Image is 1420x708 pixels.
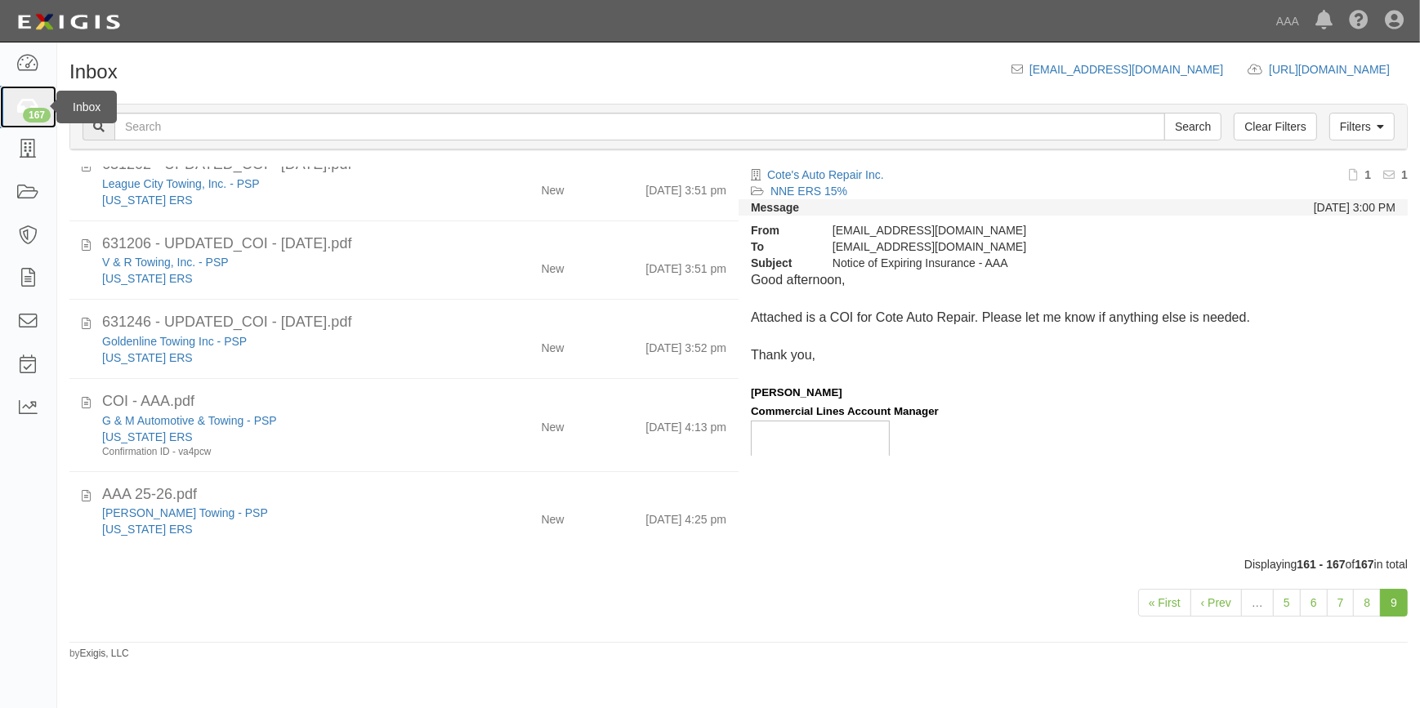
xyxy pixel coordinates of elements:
[102,521,456,537] div: Texas ERS
[1029,63,1223,76] a: [EMAIL_ADDRESS][DOMAIN_NAME]
[541,412,564,435] div: New
[1380,589,1408,617] a: 9
[102,506,268,519] a: [PERSON_NAME] Towing - PSP
[739,222,820,238] strong: From
[645,176,726,198] div: [DATE] 3:51 pm
[541,505,564,528] div: New
[1349,11,1369,31] i: Help Center - Complianz
[1297,558,1346,571] b: 161 - 167
[102,272,193,285] a: [US_STATE] ERS
[739,238,820,255] strong: To
[102,194,193,207] a: [US_STATE] ERS
[102,505,456,521] div: Ridgeway Towing - PSP
[751,421,890,479] img: A black text on a white background Description automatically generated
[767,168,884,181] a: Cote's Auto Repair Inc.
[1314,199,1395,216] div: [DATE] 3:00 PM
[751,309,1395,327] p: Attached is a COI for Cote Auto Repair. Please let me know if anything else is needed.
[541,333,564,356] div: New
[102,333,456,350] div: Goldenline Towing Inc - PSP
[645,254,726,277] div: [DATE] 3:51 pm
[645,333,726,356] div: [DATE] 3:52 pm
[1164,113,1221,140] input: Search
[102,234,726,255] div: 631206 - UPDATED_COI - 8.15.2026.pdf
[102,351,193,364] a: [US_STATE] ERS
[102,430,193,443] a: [US_STATE] ERS
[102,523,193,536] a: [US_STATE] ERS
[102,412,456,429] div: G & M Automotive & Towing - PSP
[102,254,456,270] div: V & R Towing, Inc. - PSP
[1300,589,1328,617] a: 6
[1268,5,1307,38] a: AAA
[820,238,1228,255] div: agreement-te4r9v@ace.complianz.com
[102,391,726,412] div: COI - AAA.pdf
[751,386,842,399] span: [PERSON_NAME]
[69,647,129,661] small: by
[1138,589,1191,617] a: « First
[102,350,456,366] div: Texas ERS
[1364,168,1371,181] b: 1
[739,255,820,271] strong: Subject
[102,192,456,208] div: Texas ERS
[751,405,939,417] span: Commercial Lines Account Manager
[102,414,277,427] a: G & M Automotive & Towing - PSP
[751,201,799,214] strong: Message
[541,254,564,277] div: New
[751,271,1395,290] p: Good afternoon,
[57,556,1420,572] div: Displaying of in total
[102,256,229,269] a: V & R Towing, Inc. - PSP
[541,176,564,198] div: New
[1329,113,1395,140] a: Filters
[820,222,1228,238] div: [EMAIL_ADDRESS][DOMAIN_NAME]
[102,429,456,445] div: California ERS
[1355,558,1373,571] b: 167
[56,91,117,123] div: Inbox
[1269,63,1408,76] a: [URL][DOMAIN_NAME]
[102,484,726,505] div: AAA 25-26.pdf
[102,445,456,459] div: Confirmation ID - va4pcw
[645,412,726,435] div: [DATE] 4:13 pm
[1234,113,1316,140] a: Clear Filters
[102,270,456,287] div: Texas ERS
[80,648,129,659] a: Exigis, LLC
[114,113,1165,140] input: Search
[1190,589,1242,617] a: ‹ Prev
[102,312,726,333] div: 631246 - UPDATED_COI - 8.15.2026.pdf
[23,108,51,122] div: 167
[102,176,456,192] div: League City Towing, Inc. - PSP
[102,177,260,190] a: League City Towing, Inc. - PSP
[1401,168,1408,181] b: 1
[645,505,726,528] div: [DATE] 4:25 pm
[820,255,1228,271] div: Notice of Expiring Insurance - AAA
[1327,589,1355,617] a: 7
[1273,589,1301,617] a: 5
[751,346,1395,365] p: Thank you,
[1353,589,1381,617] a: 8
[1241,589,1274,617] a: …
[102,335,247,348] a: Goldenline Towing Inc - PSP
[12,7,125,37] img: logo-5460c22ac91f19d4615b14bd174203de0afe785f0fc80cf4dbbc73dc1793850b.png
[770,185,847,198] a: NNE ERS 15%
[69,61,118,82] h1: Inbox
